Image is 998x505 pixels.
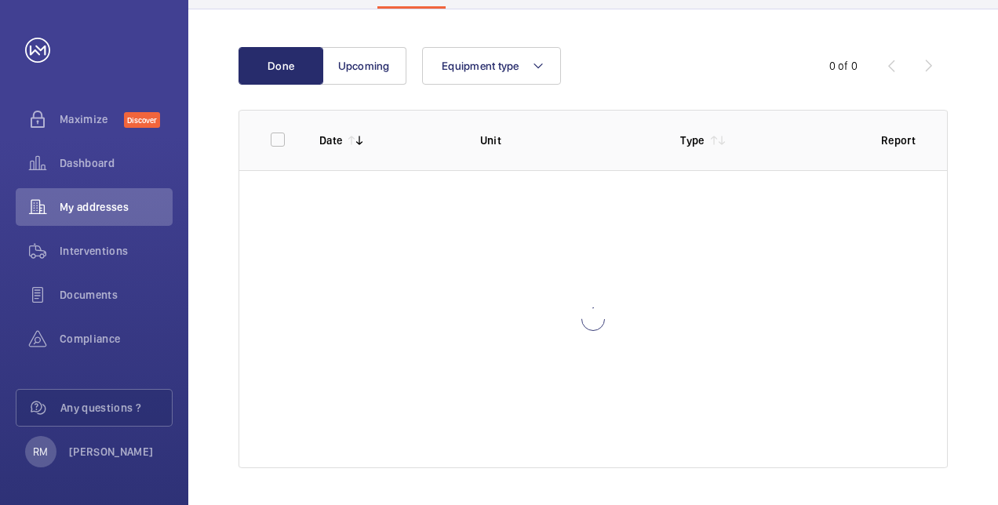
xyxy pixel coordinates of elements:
[239,47,323,85] button: Done
[319,133,342,148] p: Date
[829,58,858,74] div: 0 of 0
[881,133,916,148] p: Report
[422,47,561,85] button: Equipment type
[60,199,173,215] span: My addresses
[480,133,656,148] p: Unit
[60,400,172,416] span: Any questions ?
[680,133,704,148] p: Type
[60,155,173,171] span: Dashboard
[60,287,173,303] span: Documents
[60,111,124,127] span: Maximize
[33,444,48,460] p: RM
[60,331,173,347] span: Compliance
[442,60,519,72] span: Equipment type
[60,243,173,259] span: Interventions
[69,444,154,460] p: [PERSON_NAME]
[322,47,406,85] button: Upcoming
[124,112,160,128] span: Discover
